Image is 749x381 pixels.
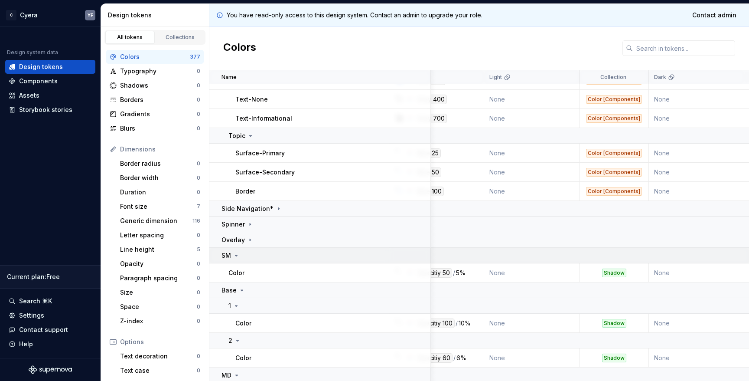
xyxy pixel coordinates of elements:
td: None [484,90,580,109]
p: Spinner [221,220,245,229]
div: Space [120,302,197,311]
button: Contact support [5,323,95,337]
a: Components [5,74,95,88]
div: / [456,319,458,328]
div: 0 [197,96,200,103]
a: Duration0 [117,185,204,199]
div: Font size [120,202,197,211]
td: None [484,314,580,333]
p: Dark [654,74,666,81]
p: MD [221,371,231,380]
p: Base [221,286,237,295]
td: None [649,314,744,333]
input: Search in tokens... [633,40,735,56]
div: Design tokens [19,62,63,71]
div: 5 [197,246,200,253]
td: None [649,263,744,282]
p: You have read-only access to this design system. Contact an admin to upgrade your role. [227,11,482,20]
div: 0 [197,275,200,282]
div: Design system data [7,49,58,56]
a: Supernova Logo [29,365,72,374]
div: C [6,10,16,20]
p: 1 [228,302,231,310]
td: None [484,163,580,182]
div: Line height [120,245,197,254]
div: 0 [197,125,200,132]
div: Search ⌘K [19,297,52,305]
button: Help [5,337,95,351]
div: Shadow [602,269,626,277]
div: Current plan : Free [7,273,94,281]
a: Colors377 [106,50,204,64]
div: Color [Components] [586,149,642,158]
div: Color [Components] [586,114,642,123]
div: 0 [197,160,200,167]
a: Blurs0 [106,122,204,135]
a: Line height5 [117,243,204,256]
div: 0 [197,367,200,374]
p: Collection [600,74,626,81]
div: Shadow [602,354,626,362]
a: Gradients0 [106,107,204,121]
div: 0 [197,353,200,360]
td: None [484,263,580,282]
div: Shadow [602,319,626,328]
p: SM [221,251,231,260]
p: Color [235,354,251,362]
p: Text-None [235,95,268,104]
div: 377 [190,53,200,60]
a: Borders0 [106,93,204,107]
p: Light [489,74,502,81]
div: Color [Components] [586,168,642,177]
td: None [649,348,744,368]
td: None [484,348,580,368]
div: Text case [120,366,197,375]
button: Search ⌘K [5,294,95,308]
div: Generic dimension [120,217,192,225]
a: Font size7 [117,200,204,213]
div: Opacity [120,259,197,268]
p: Color [235,319,251,328]
a: Assets [5,89,95,102]
div: Gradients [120,110,197,118]
td: None [484,182,580,201]
div: 0 [197,303,200,310]
p: Name [221,74,237,81]
div: Blurs [120,124,197,133]
div: / [453,353,456,363]
div: Shadows [120,81,197,90]
a: Text case0 [117,364,204,378]
p: Surface-Primary [235,149,285,158]
td: None [484,144,580,163]
div: Typography [120,67,197,76]
a: Generic dimension116 [117,214,204,228]
div: Help [19,340,33,348]
div: 5% [456,268,466,278]
div: Color [Components] [586,95,642,104]
a: Border width0 [117,171,204,185]
td: None [649,182,744,201]
td: None [649,109,744,128]
div: Settings [19,311,44,320]
div: 7 [197,203,200,210]
div: 116 [192,217,200,224]
div: Collections [159,34,202,41]
a: Storybook stories [5,103,95,117]
div: Borders [120,95,197,104]
a: Design tokens [5,60,95,74]
a: Border radius0 [117,157,204,171]
div: 6% [456,353,466,363]
div: 0 [197,318,200,325]
a: Typography0 [106,64,204,78]
div: Dimensions [120,145,200,154]
a: Z-index0 [117,314,204,328]
a: Shadows0 [106,79,204,92]
div: 0 [197,260,200,267]
a: Paragraph spacing0 [117,271,204,285]
a: Text decoration0 [117,349,204,363]
td: None [484,109,580,128]
div: YF [88,12,93,19]
div: Colors [120,53,190,61]
div: Text decoration [120,352,197,361]
div: Design tokens [108,11,205,20]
